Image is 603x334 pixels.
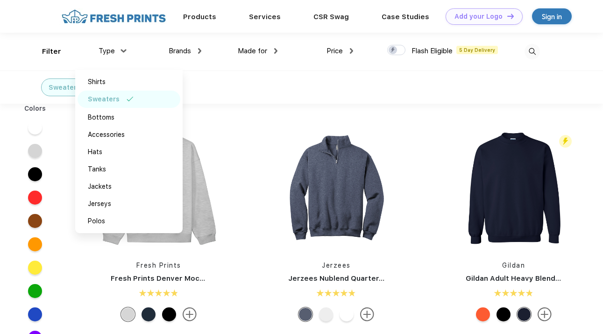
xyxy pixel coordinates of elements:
a: Gildan [502,262,525,269]
img: dropdown.png [350,48,353,54]
a: Jerzees [322,262,351,269]
span: Price [326,47,343,55]
div: Jackets [88,182,112,192]
a: Fresh Prints Denver Mock Neck Heavyweight Sweatshirt [111,274,313,283]
img: desktop_search.svg [525,44,540,59]
div: Polos [88,216,105,226]
div: Ash Grey [121,307,135,321]
span: 5 Day Delivery [456,46,498,54]
span: Flash Eligible [411,47,453,55]
div: Navy [517,307,531,321]
img: DT [507,14,514,19]
img: func=resize&h=266 [452,127,576,251]
div: Add your Logo [454,13,503,21]
span: Made for [238,47,267,55]
img: flash_active_toggle.svg [559,135,572,148]
div: Hats [88,147,102,157]
a: Jerzees Nublend Quarter-Zip Cadet Collar Sweatshirt [288,274,481,283]
div: Black [162,307,176,321]
div: White [340,307,354,321]
div: Accessories [88,130,125,140]
img: more.svg [538,307,552,321]
img: dropdown.png [121,49,127,52]
div: Sweaters [88,94,120,104]
a: Sign in [532,8,572,24]
a: Products [183,13,216,21]
img: more.svg [360,307,374,321]
div: Shirts [88,77,106,87]
div: Tanks [88,164,106,174]
img: dropdown.png [198,48,201,54]
img: fo%20logo%202.webp [59,8,169,25]
div: Filter [42,46,61,57]
span: Brands [169,47,191,55]
span: Type [99,47,115,55]
img: filter_selected.svg [127,97,134,101]
div: Vintage Htr Navy [298,307,312,321]
div: Sign in [542,11,562,22]
img: dropdown.png [274,48,277,54]
a: Fresh Prints [136,262,181,269]
div: Navy [142,307,156,321]
div: Orange [476,307,490,321]
img: more.svg [183,307,197,321]
div: Colors [17,104,53,114]
div: Sweaters [49,83,80,92]
div: Ash [319,307,333,321]
div: Black [497,307,511,321]
div: Jerseys [88,199,111,209]
div: Bottoms [88,113,114,122]
img: func=resize&h=266 [274,127,398,251]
